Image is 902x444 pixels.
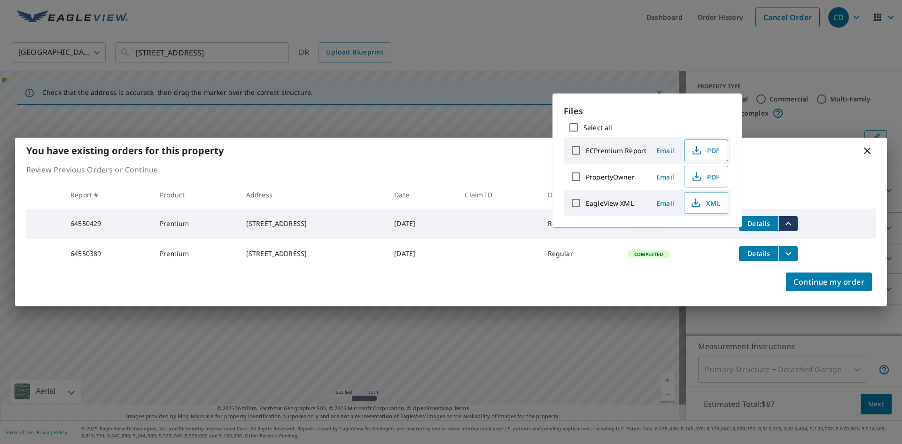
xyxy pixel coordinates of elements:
[152,181,239,209] th: Product
[684,140,728,161] button: PDF
[745,249,773,258] span: Details
[63,181,152,209] th: Report #
[745,219,773,228] span: Details
[239,181,387,209] th: Address
[793,275,864,288] span: Continue my order
[690,171,720,182] span: PDF
[629,251,669,257] span: Completed
[654,172,676,181] span: Email
[387,239,457,269] td: [DATE]
[387,209,457,239] td: [DATE]
[778,246,798,261] button: filesDropdownBtn-64550389
[586,199,634,208] label: EagleView XML
[654,146,676,155] span: Email
[690,197,720,209] span: XML
[540,209,620,239] td: Regular
[586,172,635,181] label: PropertyOwner
[690,145,720,156] span: PDF
[650,196,680,210] button: Email
[63,209,152,239] td: 64550429
[739,216,778,231] button: detailsBtn-64550429
[63,239,152,269] td: 64550389
[684,192,728,214] button: XML
[457,181,540,209] th: Claim ID
[26,144,224,157] b: You have existing orders for this property
[152,209,239,239] td: Premium
[387,181,457,209] th: Date
[650,170,680,184] button: Email
[152,239,239,269] td: Premium
[246,219,379,228] div: [STREET_ADDRESS]
[654,199,676,208] span: Email
[650,143,680,158] button: Email
[540,239,620,269] td: Regular
[26,164,876,175] p: Review Previous Orders or Continue
[739,246,778,261] button: detailsBtn-64550389
[586,146,646,155] label: ECPremium Report
[246,249,379,258] div: [STREET_ADDRESS]
[540,181,620,209] th: Delivery
[583,123,612,132] label: Select all
[684,166,728,187] button: PDF
[778,216,798,231] button: filesDropdownBtn-64550429
[786,273,872,291] button: Continue my order
[564,105,731,117] p: Files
